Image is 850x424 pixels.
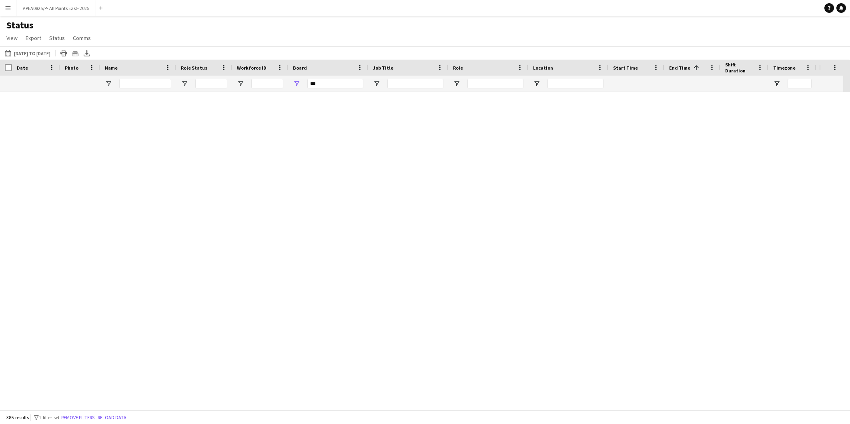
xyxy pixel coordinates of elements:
[181,80,188,87] button: Open Filter Menu
[65,65,78,71] span: Photo
[669,65,690,71] span: End Time
[387,79,443,88] input: Job Title Filter Input
[17,65,28,71] span: Date
[70,33,94,43] a: Comms
[773,80,780,87] button: Open Filter Menu
[373,80,380,87] button: Open Filter Menu
[119,79,171,88] input: Name Filter Input
[237,80,244,87] button: Open Filter Menu
[181,65,207,71] span: Role Status
[16,0,96,16] button: APEA0825/P- All Points East- 2025
[73,34,91,42] span: Comms
[105,65,118,71] span: Name
[773,65,796,71] span: Timezone
[613,65,638,71] span: Start Time
[237,65,267,71] span: Workforce ID
[467,79,523,88] input: Role Filter Input
[6,34,18,42] span: View
[453,80,460,87] button: Open Filter Menu
[70,48,80,58] app-action-btn: Crew files as ZIP
[59,48,68,58] app-action-btn: Print
[105,80,112,87] button: Open Filter Menu
[251,79,283,88] input: Workforce ID Filter Input
[49,34,65,42] span: Status
[82,48,92,58] app-action-btn: Export XLSX
[3,33,21,43] a: View
[373,65,393,71] span: Job Title
[788,79,812,88] input: Timezone Filter Input
[96,413,128,422] button: Reload data
[3,48,52,58] button: [DATE] to [DATE]
[453,65,463,71] span: Role
[293,65,307,71] span: Board
[547,79,603,88] input: Location Filter Input
[533,65,553,71] span: Location
[725,62,754,74] span: Shift Duration
[22,33,44,43] a: Export
[533,80,540,87] button: Open Filter Menu
[307,79,363,88] input: Board Filter Input
[39,414,60,420] span: 1 filter set
[26,34,41,42] span: Export
[60,413,96,422] button: Remove filters
[293,80,300,87] button: Open Filter Menu
[195,79,227,88] input: Role Status Filter Input
[46,33,68,43] a: Status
